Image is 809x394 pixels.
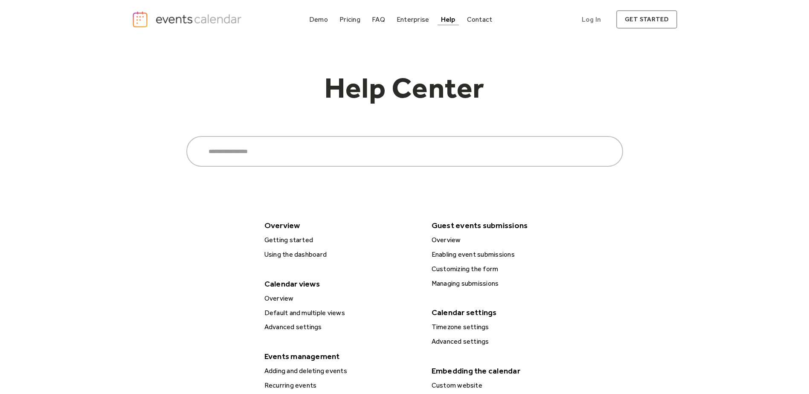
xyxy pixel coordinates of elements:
[262,293,421,304] div: Overview
[397,17,429,22] div: Enterprise
[429,322,589,333] div: Timezone settings
[368,14,389,25] a: FAQ
[428,322,589,333] a: Timezone settings
[429,264,589,275] div: Customizing the form
[261,293,421,304] a: Overview
[262,307,421,319] div: Default and multiple views
[467,17,493,22] div: Contact
[429,249,589,260] div: Enabling event submissions
[428,278,589,289] a: Managing submissions
[261,307,421,319] a: Default and multiple views
[393,14,432,25] a: Enterprise
[261,322,421,333] a: Advanced settings
[429,380,589,391] div: Custom website
[428,380,589,391] a: Custom website
[262,380,421,391] div: Recurring events
[427,363,588,378] div: Embedding the calendar
[261,249,421,260] a: Using the dashboard
[261,235,421,246] a: Getting started
[262,235,421,246] div: Getting started
[261,380,421,391] a: Recurring events
[441,17,455,22] div: Help
[262,322,421,333] div: Advanced settings
[429,336,589,347] div: Advanced settings
[428,249,589,260] a: Enabling event submissions
[427,218,588,233] div: Guest events submissions
[428,336,589,347] a: Advanced settings
[306,14,331,25] a: Demo
[336,14,364,25] a: Pricing
[285,73,524,110] h1: Help Center
[309,17,328,22] div: Demo
[132,11,244,28] a: home
[260,218,420,233] div: Overview
[438,14,459,25] a: Help
[262,365,421,377] div: Adding and deleting events
[616,10,677,29] a: get started
[260,276,420,291] div: Calendar views
[372,17,385,22] div: FAQ
[429,235,589,246] div: Overview
[427,305,588,320] div: Calendar settings
[573,10,609,29] a: Log In
[261,365,421,377] a: Adding and deleting events
[428,235,589,246] a: Overview
[262,249,421,260] div: Using the dashboard
[464,14,496,25] a: Contact
[429,278,589,289] div: Managing submissions
[339,17,360,22] div: Pricing
[260,349,420,364] div: Events management
[428,264,589,275] a: Customizing the form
